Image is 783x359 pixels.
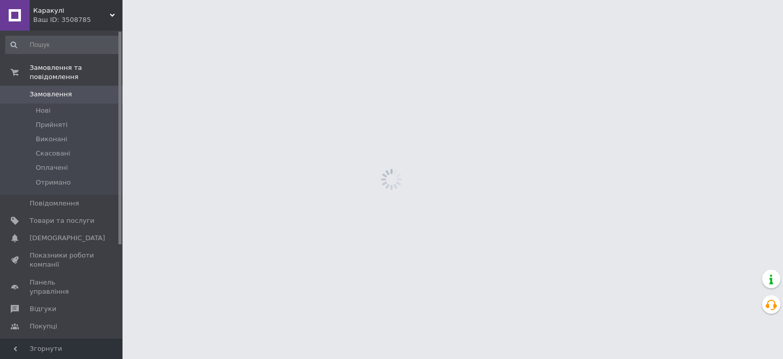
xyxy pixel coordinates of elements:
span: Нові [36,106,51,115]
div: Ваш ID: 3508785 [33,15,123,24]
span: Отримано [36,178,71,187]
span: Показники роботи компанії [30,251,94,269]
span: Повідомлення [30,199,79,208]
span: Каракулі [33,6,110,15]
span: Скасовані [36,149,70,158]
span: Оплачені [36,163,68,172]
span: Виконані [36,135,67,144]
input: Пошук [5,36,120,54]
span: Покупці [30,322,57,331]
span: Замовлення та повідомлення [30,63,123,82]
span: Панель управління [30,278,94,296]
span: [DEMOGRAPHIC_DATA] [30,234,105,243]
span: Відгуки [30,304,56,314]
span: Замовлення [30,90,72,99]
span: Прийняті [36,120,67,130]
span: Товари та послуги [30,216,94,225]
